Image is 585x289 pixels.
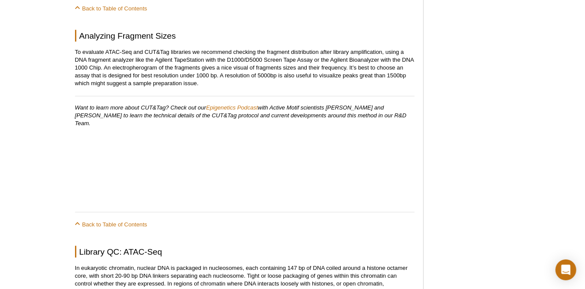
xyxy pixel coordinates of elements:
[206,104,258,111] a: Epigenetics Podcast
[75,136,415,201] iframe: Multiple challenges of CUT&Tag (Cassidee McDonough, Kyle Tanguay)
[556,259,576,280] div: Open Intercom Messenger
[75,104,407,126] em: Want to learn more about CUT&Tag? Check out our with Active Motif scientists [PERSON_NAME] and [P...
[75,48,415,87] p: To evaluate ATAC-Seq and CUT&Tag libraries we recommend checking the fragment distribution after ...
[75,5,147,12] a: Back to Table of Contents
[75,221,147,228] a: Back to Table of Contents
[75,246,415,258] h2: Library QC: ATAC-Seq
[75,30,415,42] h2: Analyzing Fragment Sizes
